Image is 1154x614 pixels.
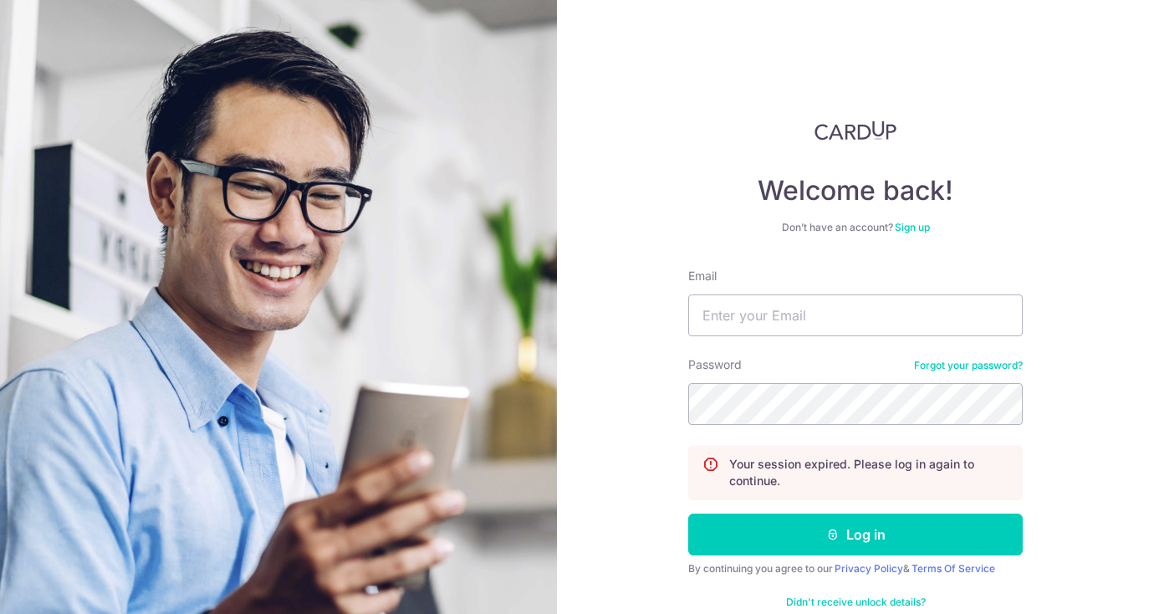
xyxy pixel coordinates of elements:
label: Password [688,356,742,373]
a: Didn't receive unlock details? [786,596,926,609]
div: Don’t have an account? [688,221,1023,234]
button: Log in [688,514,1023,555]
p: Your session expired. Please log in again to continue. [729,456,1008,489]
a: Sign up [895,221,930,233]
img: CardUp Logo [814,120,896,141]
a: Terms Of Service [911,562,995,575]
input: Enter your Email [688,294,1023,336]
div: By continuing you agree to our & [688,562,1023,576]
label: Email [688,268,717,284]
a: Forgot your password? [914,359,1023,372]
h4: Welcome back! [688,174,1023,207]
a: Privacy Policy [835,562,903,575]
